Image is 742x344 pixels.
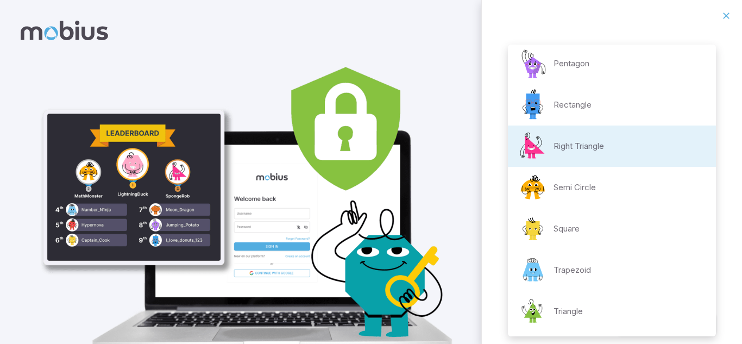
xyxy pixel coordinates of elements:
[517,295,549,328] img: triangle.svg
[554,182,596,193] p: Semi Circle
[554,99,592,111] p: Rectangle
[517,47,549,80] img: pentagon.svg
[517,171,549,204] img: semi-circle.svg
[517,212,549,245] img: square.svg
[554,223,580,235] p: Square
[517,130,549,162] img: right-triangle.svg
[517,254,549,286] img: trapezoid.svg
[554,58,589,70] p: Pentagon
[554,264,591,276] p: Trapezoid
[554,140,604,152] p: Right Triangle
[517,89,549,121] img: rectangle.svg
[554,305,583,317] p: Triangle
